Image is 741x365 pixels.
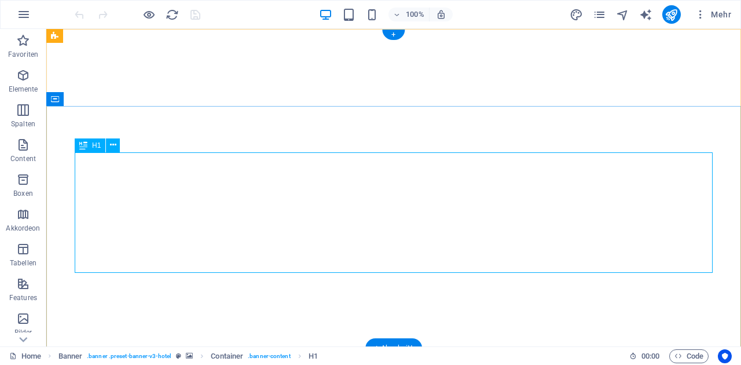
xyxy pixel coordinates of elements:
i: Design (Strg+Alt+Y) [570,8,583,21]
h6: Session-Zeit [629,349,660,363]
button: Usercentrics [718,349,732,363]
p: Spalten [11,119,35,129]
span: 00 00 [641,349,659,363]
i: Dieses Element ist ein anpassbares Preset [176,353,181,359]
button: reload [165,8,179,21]
i: AI Writer [639,8,652,21]
button: text_generator [639,8,653,21]
p: Boxen [13,189,33,198]
div: + [382,30,405,40]
p: Elemente [9,85,38,94]
button: pages [593,8,607,21]
i: Veröffentlichen [665,8,678,21]
button: Klicke hier, um den Vorschau-Modus zu verlassen [142,8,156,21]
i: Element verfügt über einen Hintergrund [186,353,193,359]
p: Favoriten [8,50,38,59]
a: Klick, um Auswahl aufzuheben. Doppelklick öffnet Seitenverwaltung [9,349,41,363]
span: H1 [92,142,101,149]
button: navigator [616,8,630,21]
button: publish [662,5,681,24]
button: 100% [388,8,430,21]
h6: 100% [406,8,424,21]
nav: breadcrumb [58,349,318,363]
span: Mehr [695,9,731,20]
p: Tabellen [10,258,36,268]
span: Code [674,349,703,363]
span: . banner .preset-banner-v3-hotel [87,349,171,363]
i: Seiten (Strg+Alt+S) [593,8,606,21]
button: Code [669,349,709,363]
button: design [570,8,584,21]
button: Mehr [690,5,736,24]
span: . banner-content [248,349,290,363]
p: Content [10,154,36,163]
p: Bilder [14,328,32,337]
span: Klick zum Auswählen. Doppelklick zum Bearbeiten [211,349,243,363]
div: + Abschnitt [365,338,422,358]
span: Klick zum Auswählen. Doppelklick zum Bearbeiten [58,349,83,363]
i: Bei Größenänderung Zoomstufe automatisch an das gewählte Gerät anpassen. [436,9,446,20]
span: : [650,352,651,360]
p: Features [9,293,37,302]
i: Navigator [616,8,629,21]
p: Akkordeon [6,224,40,233]
i: Seite neu laden [166,8,179,21]
span: Klick zum Auswählen. Doppelklick zum Bearbeiten [309,349,318,363]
